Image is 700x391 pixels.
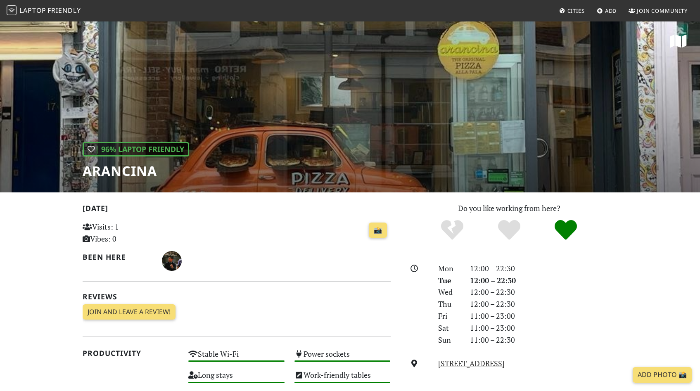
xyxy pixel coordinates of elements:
[424,219,481,242] div: No
[162,255,182,265] span: Michele Mortari
[19,6,46,15] span: Laptop
[7,4,81,18] a: LaptopFriendly LaptopFriendly
[593,3,620,18] a: Add
[625,3,691,18] a: Join Community
[83,142,189,156] div: | 96% Laptop Friendly
[567,7,585,14] span: Cities
[465,286,623,298] div: 12:00 – 22:30
[465,298,623,310] div: 12:00 – 22:30
[465,275,623,287] div: 12:00 – 22:30
[47,6,81,15] span: Friendly
[369,223,387,238] a: 📸
[83,253,152,261] h2: Been here
[433,298,465,310] div: Thu
[183,368,289,389] div: Long stays
[7,5,17,15] img: LaptopFriendly
[289,347,396,368] div: Power sockets
[433,310,465,322] div: Fri
[465,263,623,275] div: 12:00 – 22:30
[481,219,538,242] div: Yes
[83,292,391,301] h2: Reviews
[465,334,623,346] div: 11:00 – 22:30
[183,347,289,368] div: Stable Wi-Fi
[83,349,179,358] h2: Productivity
[433,334,465,346] div: Sun
[633,367,692,383] a: Add Photo 📸
[83,204,391,216] h2: [DATE]
[289,368,396,389] div: Work-friendly tables
[401,202,618,214] p: Do you like working from here?
[465,322,623,334] div: 11:00 – 23:00
[162,251,182,271] img: 3346-michele.jpg
[537,219,594,242] div: Definitely!
[465,310,623,322] div: 11:00 – 23:00
[433,322,465,334] div: Sat
[433,263,465,275] div: Mon
[433,286,465,298] div: Wed
[637,7,688,14] span: Join Community
[83,221,179,245] p: Visits: 1 Vibes: 0
[83,163,189,179] h1: Arancina
[438,358,505,368] a: [STREET_ADDRESS]
[605,7,617,14] span: Add
[556,3,588,18] a: Cities
[433,275,465,287] div: Tue
[83,304,176,320] a: Join and leave a review!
